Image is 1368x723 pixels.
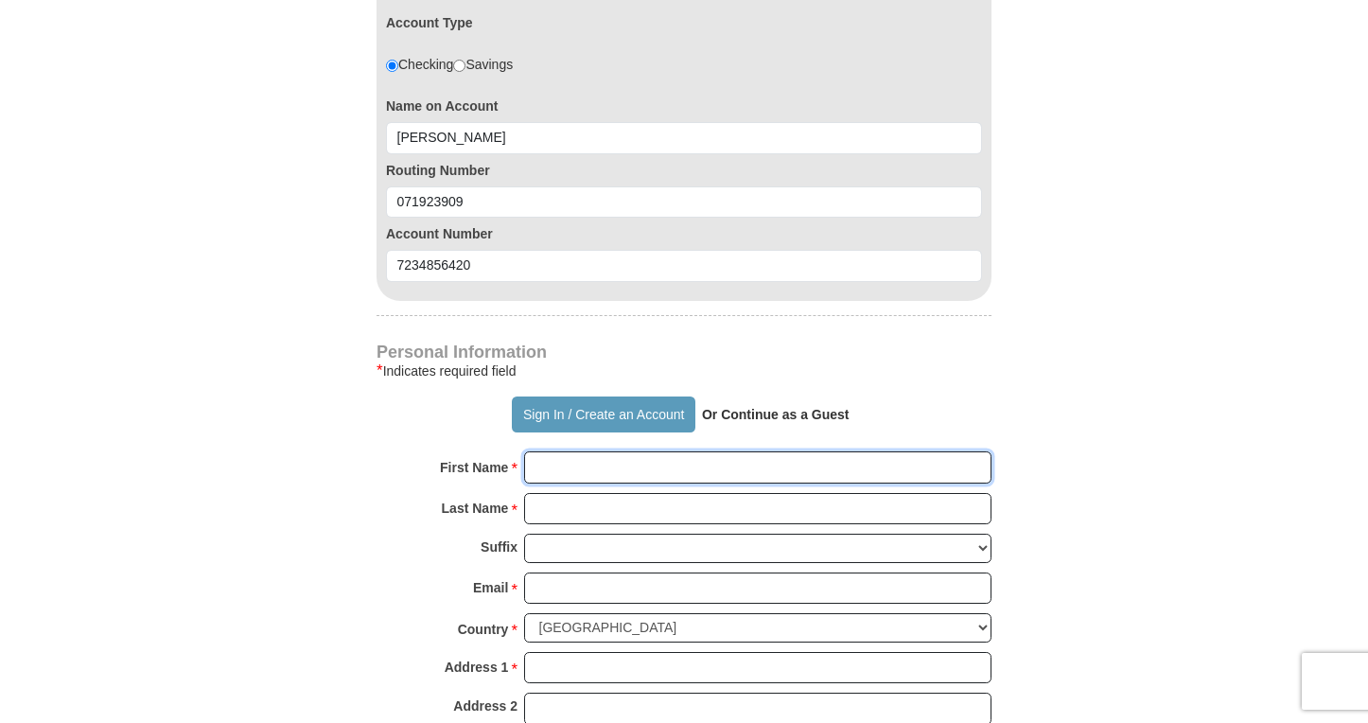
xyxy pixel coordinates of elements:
[481,534,517,560] strong: Suffix
[442,495,509,521] strong: Last Name
[445,654,509,680] strong: Address 1
[453,693,517,719] strong: Address 2
[377,360,991,382] div: Indicates required field
[702,407,850,422] strong: Or Continue as a Guest
[386,13,473,32] label: Account Type
[440,454,508,481] strong: First Name
[386,224,982,243] label: Account Number
[377,344,991,360] h4: Personal Information
[386,97,982,115] label: Name on Account
[512,397,694,432] button: Sign In / Create an Account
[473,574,508,601] strong: Email
[458,616,509,643] strong: Country
[386,55,513,74] div: Checking Savings
[386,161,982,180] label: Routing Number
